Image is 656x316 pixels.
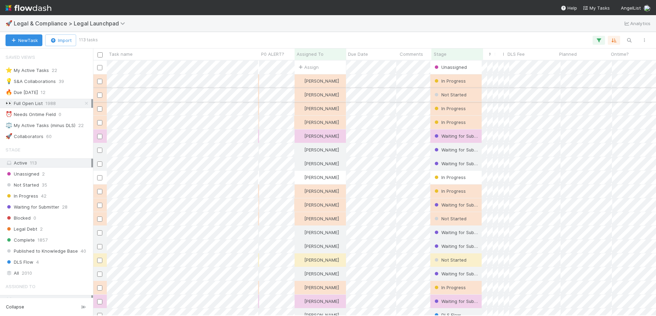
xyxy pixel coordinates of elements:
[6,214,31,222] span: Blocked
[6,132,43,141] div: Collaborators
[97,258,102,263] input: Toggle Row Selected
[297,174,339,181] div: [PERSON_NAME]
[495,51,495,57] span: Legal Services Category
[433,119,466,125] span: In Progress
[433,201,479,208] div: Waiting for Submitter
[6,88,38,97] div: Due [DATE]
[400,51,423,57] span: Comments
[304,92,339,97] span: [PERSON_NAME]
[297,201,339,208] div: [PERSON_NAME]
[433,133,487,139] span: Waiting for Submitter
[45,34,76,46] button: Import
[297,91,339,98] div: [PERSON_NAME]
[97,93,102,98] input: Toggle Row Selected
[59,110,61,119] span: 0
[559,51,577,57] span: Planned
[97,272,102,277] input: Toggle Row Selected
[298,147,303,152] img: avatar_0b1dbcb8-f701-47e0-85bc-d79ccc0efe6c.png
[297,51,324,57] span: Assigned To
[6,2,51,14] img: logo-inverted-e16ddd16eac7371096b0.svg
[297,64,319,71] span: Assign
[42,181,47,189] span: 35
[298,285,303,290] img: avatar_cd087ddc-540b-4a45-9726-71183506ed6a.png
[298,298,303,304] img: avatar_0b1dbcb8-f701-47e0-85bc-d79ccc0efe6c.png
[97,65,102,70] input: Toggle Row Selected
[81,247,86,255] span: 40
[6,121,75,130] div: My Active Tasks (minus DLS)
[297,284,339,291] div: [PERSON_NAME]
[6,50,35,64] span: Saved Views
[97,203,102,208] input: Toggle Row Selected
[297,160,339,167] div: [PERSON_NAME]
[14,20,129,27] span: Legal & Compliance > Legal Launchpad
[433,284,466,291] div: In Progress
[297,270,339,277] div: [PERSON_NAME]
[298,216,303,221] img: avatar_ba76ddef-3fd0-4be4-9bc3-126ad567fcd5.png
[36,258,39,266] span: 4
[433,119,466,126] div: In Progress
[297,146,339,153] div: [PERSON_NAME]
[433,161,487,166] span: Waiting for Submitter
[6,269,91,277] div: All
[6,280,35,293] span: Assigned To
[298,161,303,166] img: avatar_0b1dbcb8-f701-47e0-85bc-d79ccc0efe6c.png
[304,119,339,125] span: [PERSON_NAME]
[304,133,339,139] span: [PERSON_NAME]
[433,92,467,97] span: Not Started
[98,52,103,57] input: Toggle All Rows Selected
[304,147,339,152] span: [PERSON_NAME]
[62,203,68,211] span: 28
[42,170,45,178] span: 2
[297,133,339,139] div: [PERSON_NAME]
[348,51,368,57] span: Due Date
[6,247,78,255] span: Published to Knowledge Base
[97,244,102,249] input: Toggle Row Selected
[298,175,303,180] img: avatar_0b1dbcb8-f701-47e0-85bc-d79ccc0efe6c.png
[109,51,133,57] span: Task name
[583,5,610,11] span: My Tasks
[97,106,102,112] input: Toggle Row Selected
[433,298,479,305] div: Waiting for Submitter
[433,229,479,236] div: Waiting for Submitter
[97,217,102,222] input: Toggle Row Selected
[297,243,339,250] div: [PERSON_NAME]
[6,133,12,139] span: 🚀
[433,271,487,276] span: Waiting for Submitter
[433,285,466,290] span: In Progress
[433,243,487,249] span: Waiting for Submitter
[623,19,650,28] a: Analytics
[433,174,466,181] div: In Progress
[22,269,32,277] span: 2010
[97,285,102,291] input: Toggle Row Selected
[304,216,339,221] span: [PERSON_NAME]
[433,188,466,194] div: In Progress
[433,78,466,84] span: In Progress
[6,170,39,178] span: Unassigned
[433,160,479,167] div: Waiting for Submitter
[304,188,339,194] span: [PERSON_NAME]
[52,66,57,75] span: 22
[6,236,35,244] span: Complete
[583,4,610,11] a: My Tasks
[79,37,98,43] small: 113 tasks
[6,181,39,189] span: Not Started
[644,5,650,12] img: avatar_0b1dbcb8-f701-47e0-85bc-d79ccc0efe6c.png
[6,78,12,84] span: 💡
[298,243,303,249] img: avatar_0b1dbcb8-f701-47e0-85bc-d79ccc0efe6c.png
[97,161,102,167] input: Toggle Row Selected
[433,105,466,112] div: In Progress
[304,161,339,166] span: [PERSON_NAME]
[304,257,339,263] span: [PERSON_NAME]
[297,256,339,263] div: [PERSON_NAME]
[6,225,37,233] span: Legal Debt
[561,4,577,11] div: Help
[433,188,466,194] span: In Progress
[433,133,479,139] div: Waiting for Submitter
[298,202,303,208] img: avatar_b5be9b1b-4537-4870-b8e7-50cc2287641b.png
[97,120,102,125] input: Toggle Row Selected
[297,298,339,305] div: [PERSON_NAME]
[304,106,339,111] span: [PERSON_NAME]
[6,159,91,167] div: Active
[6,304,24,310] span: Collapse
